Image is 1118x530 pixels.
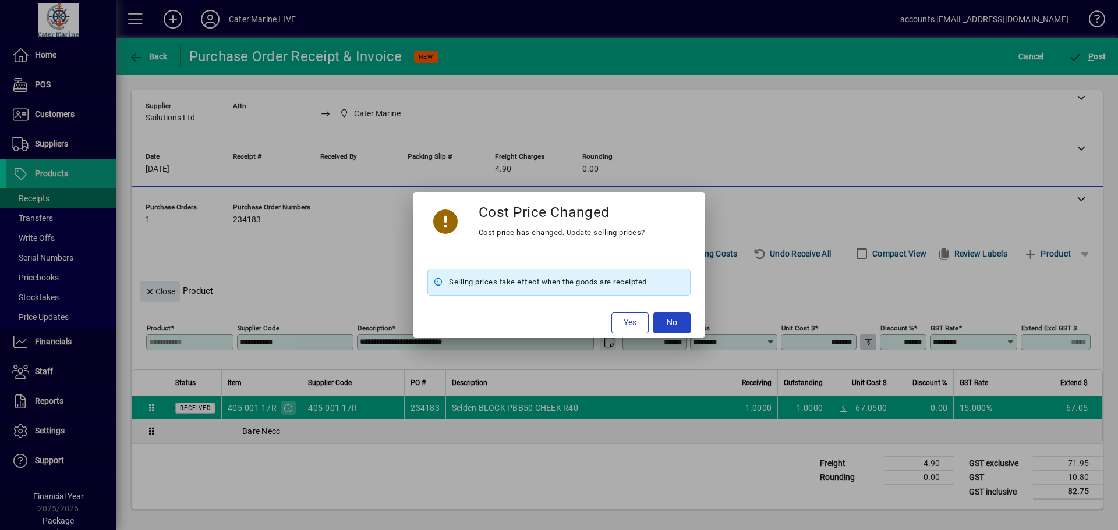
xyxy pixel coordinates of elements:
[479,204,610,220] h3: Cost Price Changed
[449,275,647,289] span: Selling prices take effect when the goods are receipted
[624,316,636,329] span: Yes
[611,312,649,333] button: Yes
[667,316,677,329] span: No
[479,226,645,240] div: Cost price has changed. Update selling prices?
[653,312,691,333] button: No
